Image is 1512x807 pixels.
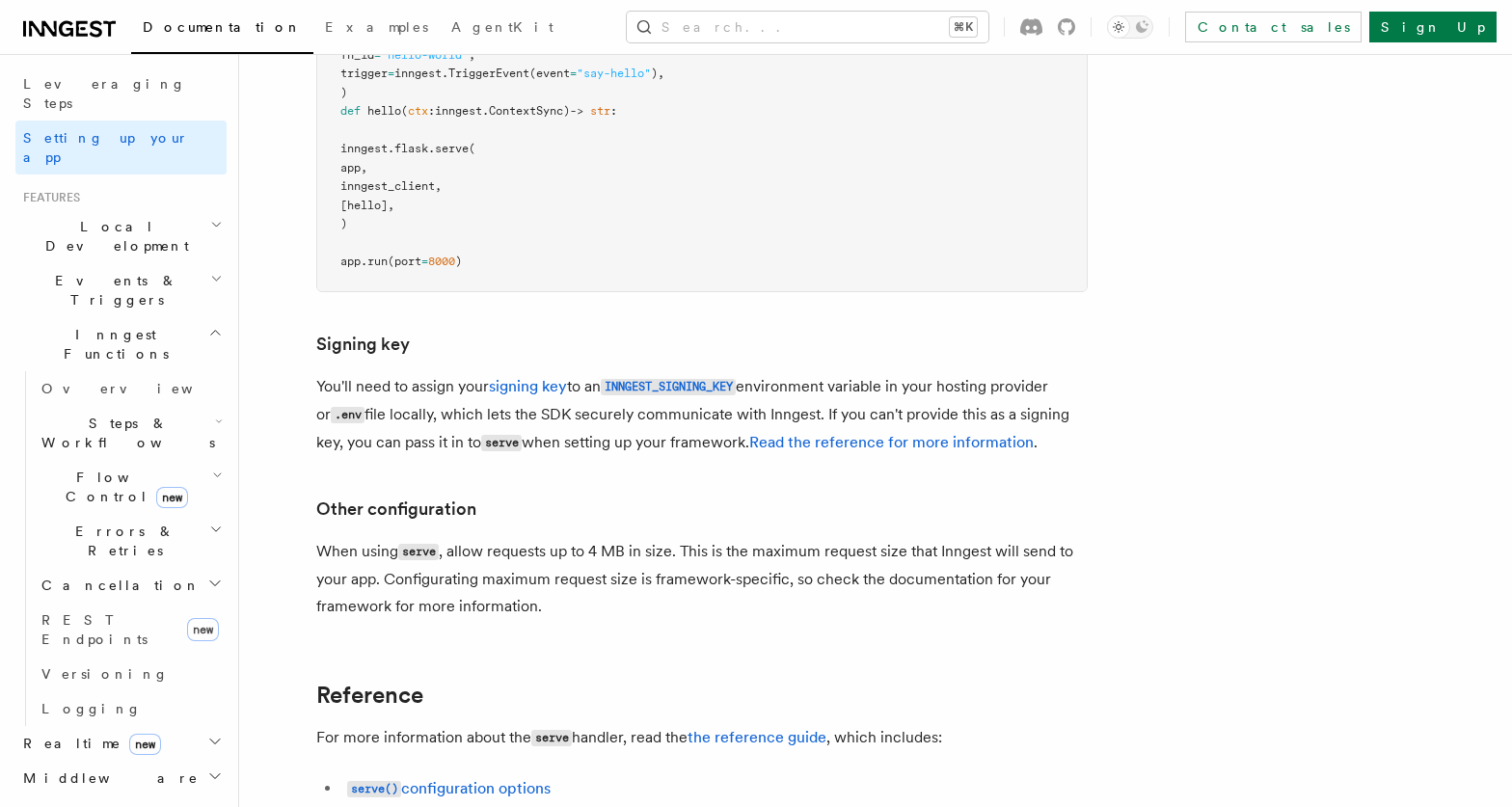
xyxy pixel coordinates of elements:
button: Local Development [15,209,227,263]
span: inngest. [394,67,448,80]
span: Overview [41,381,240,396]
span: Events & Triggers [15,271,210,309]
a: serve()configuration options [347,779,551,797]
span: Steps & Workflows [34,414,215,452]
span: 8000 [428,255,455,268]
button: Toggle dark mode [1107,15,1153,39]
span: [hello], [340,199,394,212]
span: Features [15,190,80,205]
span: Leveraging Steps [23,76,186,111]
span: , [469,48,475,62]
button: Inngest Functions [15,317,227,371]
span: Realtime [15,734,161,753]
span: TriggerEvent [448,67,529,80]
a: Signing key [316,331,410,358]
code: serve() [347,781,401,797]
button: Middleware [15,761,227,795]
span: new [187,618,219,641]
span: = [570,67,577,80]
span: (port [388,255,421,268]
button: Flow Controlnew [34,460,227,514]
span: Versioning [41,666,169,682]
span: : [428,104,435,118]
span: ) [455,255,462,268]
span: (event [529,67,570,80]
span: = [388,67,394,80]
span: serve [435,142,469,155]
span: "say-hello" [577,67,651,80]
span: inngest [340,142,388,155]
span: new [156,487,188,508]
code: INNGEST_SIGNING_KEY [601,379,736,395]
span: str [590,104,610,118]
span: hello [367,104,401,118]
code: serve [481,435,522,451]
span: inngest_client, [340,179,442,193]
code: .env [331,407,364,423]
p: When using , allow requests up to 4 MB in size. This is the maximum request size that Inngest wil... [316,538,1088,620]
span: . [428,142,435,155]
button: Search...⌘K [627,12,988,42]
button: Events & Triggers [15,263,227,317]
a: Versioning [34,657,227,691]
a: Documentation [131,6,313,54]
span: . [388,142,394,155]
button: Cancellation [34,568,227,603]
span: app, [340,161,367,175]
button: Errors & Retries [34,514,227,568]
a: the reference guide [688,728,826,746]
span: : [610,104,617,118]
span: REST Endpoints [41,612,148,647]
span: ), [651,67,664,80]
code: serve [398,544,439,560]
a: signing key [489,377,567,395]
a: Read the reference for more information [749,433,1034,451]
span: Setting up your app [23,130,189,165]
span: = [374,48,381,62]
span: ctx [408,104,428,118]
span: "hello-world" [381,48,469,62]
a: Leveraging Steps [15,67,227,121]
span: Inngest Functions [15,325,208,363]
a: Examples [313,6,440,52]
span: run [367,255,388,268]
span: . [361,255,367,268]
span: ) [340,217,347,230]
span: ContextSync) [489,104,570,118]
span: = [421,255,428,268]
span: AgentKit [451,19,553,35]
p: For more information about the handler, read the , which includes: [316,724,1088,752]
a: REST Endpointsnew [34,603,227,657]
p: You'll need to assign your to an environment variable in your hosting provider or file locally, w... [316,373,1088,457]
span: Middleware [15,768,199,788]
span: flask [394,142,428,155]
a: Sign Up [1369,12,1497,42]
span: ( [469,142,475,155]
span: Logging [41,701,142,716]
a: Other configuration [316,496,476,523]
a: AgentKit [440,6,565,52]
span: ( [401,104,408,118]
a: Contact sales [1185,12,1362,42]
a: Reference [316,682,423,709]
span: new [129,734,161,755]
span: Local Development [15,217,210,256]
span: trigger [340,67,388,80]
span: inngest [435,104,482,118]
span: fn_id [340,48,374,62]
span: Errors & Retries [34,522,209,560]
span: app [340,255,361,268]
kbd: ⌘K [950,17,977,37]
span: def [340,104,361,118]
span: Documentation [143,19,302,35]
a: Overview [34,371,227,406]
a: Logging [34,691,227,726]
span: Examples [325,19,428,35]
span: Cancellation [34,576,201,595]
code: serve [531,730,572,746]
span: Flow Control [34,468,212,506]
span: ) [340,86,347,99]
button: Realtimenew [15,726,227,761]
a: INNGEST_SIGNING_KEY [601,377,736,395]
div: Inngest Functions [15,371,227,726]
